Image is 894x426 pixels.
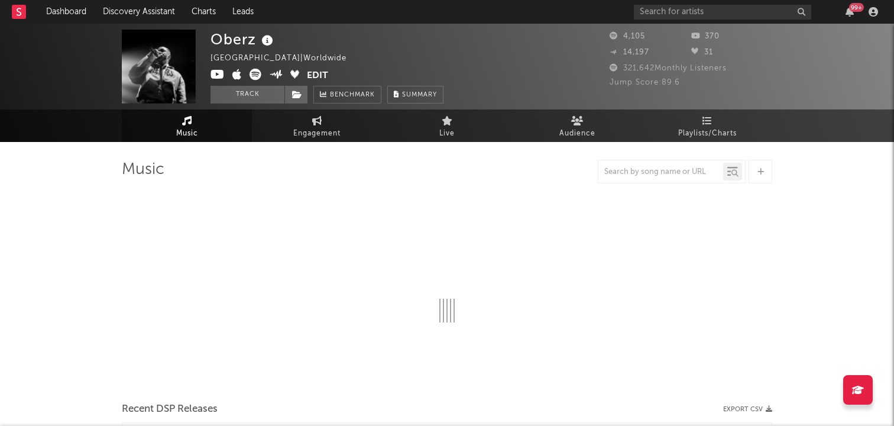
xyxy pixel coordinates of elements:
[678,127,737,141] span: Playlists/Charts
[387,86,443,104] button: Summary
[176,127,198,141] span: Music
[307,69,328,83] button: Edit
[293,127,341,141] span: Engagement
[691,49,713,56] span: 31
[382,109,512,142] a: Live
[610,64,727,72] span: 321,642 Monthly Listeners
[252,109,382,142] a: Engagement
[610,49,649,56] span: 14,197
[210,86,284,104] button: Track
[559,127,595,141] span: Audience
[849,3,864,12] div: 99 +
[610,79,680,86] span: Jump Score: 89.6
[439,127,455,141] span: Live
[610,33,645,40] span: 4,105
[210,30,276,49] div: Oberz
[512,109,642,142] a: Audience
[330,88,375,102] span: Benchmark
[634,5,811,20] input: Search for artists
[210,51,360,66] div: [GEOGRAPHIC_DATA] | Worldwide
[846,7,854,17] button: 99+
[313,86,381,104] a: Benchmark
[642,109,772,142] a: Playlists/Charts
[598,167,723,177] input: Search by song name or URL
[691,33,720,40] span: 370
[402,92,437,98] span: Summary
[723,406,772,413] button: Export CSV
[122,402,218,417] span: Recent DSP Releases
[122,109,252,142] a: Music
